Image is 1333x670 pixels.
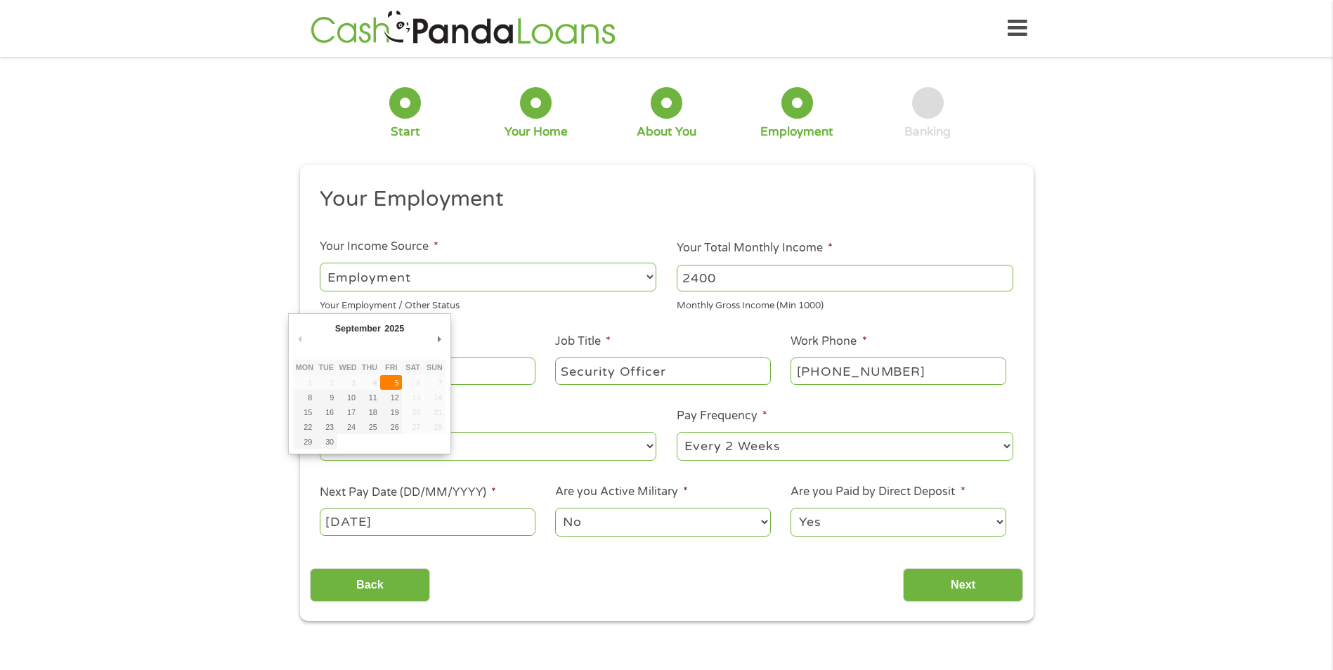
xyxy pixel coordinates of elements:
div: Banking [904,124,951,140]
button: 18 [358,405,380,419]
button: Next Month [433,329,446,348]
input: Next [903,568,1023,603]
div: Employment [760,124,833,140]
button: 5 [380,375,402,390]
abbr: Tuesday [318,363,334,372]
div: Your Employment / Other Status [320,294,656,313]
button: 24 [337,419,359,434]
button: Previous Month [294,329,306,348]
button: 25 [358,419,380,434]
input: (231) 754-4010 [791,357,1006,384]
abbr: Sunday [427,363,443,372]
abbr: Monday [296,363,313,372]
abbr: Wednesday [339,363,356,372]
label: Are you Paid by Direct Deposit [791,485,965,499]
label: Are you Active Military [555,485,688,499]
div: September [333,319,382,338]
input: Use the arrow keys to pick a date [320,508,535,535]
button: 30 [316,434,337,449]
div: Your Home [505,124,568,140]
button: 9 [316,390,337,405]
button: 26 [380,419,402,434]
button: 10 [337,390,359,405]
label: Pay Frequency [677,409,767,423]
div: Start [391,124,420,140]
div: Monthly Gross Income (Min 1000) [677,294,1013,313]
abbr: Thursday [362,363,377,372]
input: Cashier [555,357,770,384]
button: 16 [316,405,337,419]
label: Your Total Monthly Income [677,241,833,256]
button: 15 [294,405,316,419]
label: Work Phone [791,334,866,349]
button: 22 [294,419,316,434]
img: GetLoanNow Logo [306,8,620,48]
button: 19 [380,405,402,419]
input: Back [310,568,430,603]
div: About You [637,124,696,140]
input: 1800 [677,265,1013,291]
button: 11 [358,390,380,405]
label: Next Pay Date (DD/MM/YYYY) [320,485,496,500]
label: Your Income Source [320,239,438,254]
button: 12 [380,390,402,405]
abbr: Saturday [405,363,420,372]
h2: Your Employment [320,185,1003,214]
button: 29 [294,434,316,449]
label: Job Title [555,334,611,349]
div: 2025 [382,319,405,338]
button: 8 [294,390,316,405]
button: 23 [316,419,337,434]
button: 17 [337,405,359,419]
abbr: Friday [385,363,397,372]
